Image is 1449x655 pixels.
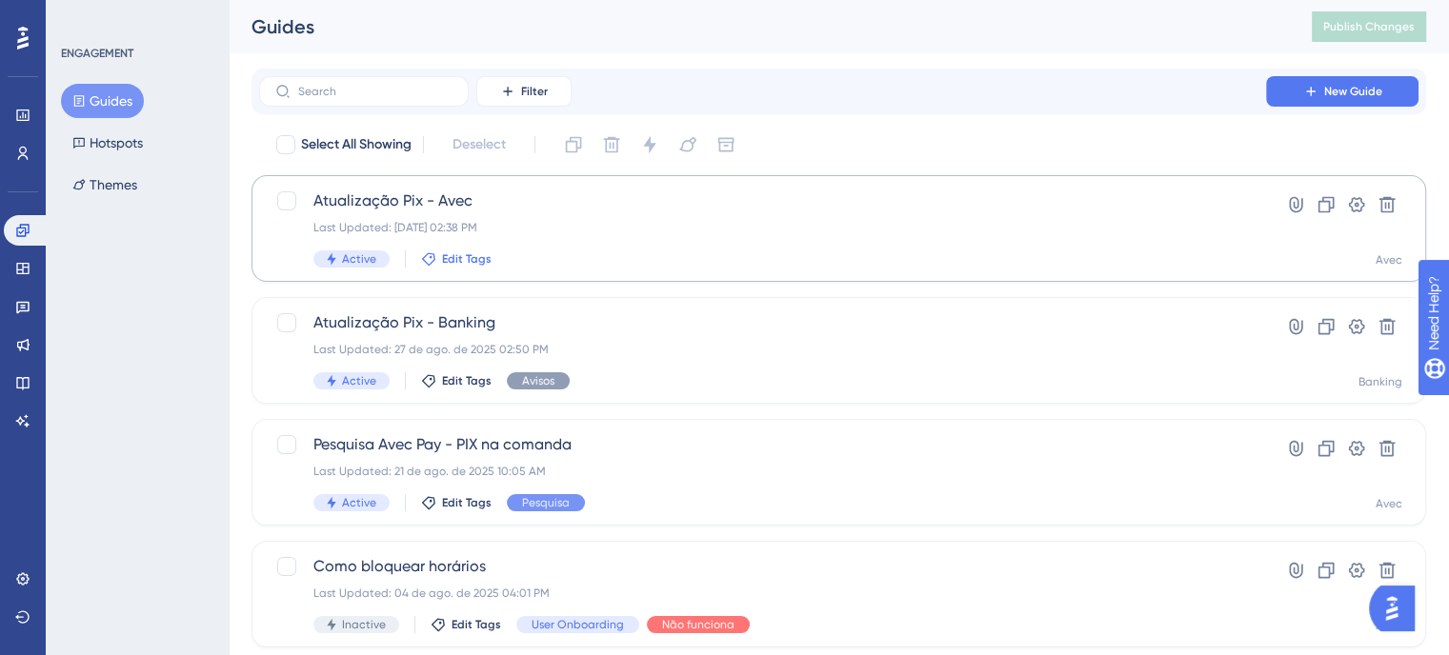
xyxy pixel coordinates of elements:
span: User Onboarding [532,617,624,632]
span: Edit Tags [442,495,492,510]
button: Filter [476,76,572,107]
span: New Guide [1324,84,1382,99]
button: Edit Tags [421,251,492,267]
button: Deselect [435,128,523,162]
span: Edit Tags [442,251,492,267]
span: Edit Tags [442,373,492,388]
button: Guides [61,84,144,118]
div: Last Updated: 04 de ago. de 2025 04:01 PM [313,586,1212,601]
button: Publish Changes [1312,11,1426,42]
div: ENGAGEMENT [61,46,133,61]
button: Edit Tags [421,495,492,510]
button: Edit Tags [421,373,492,388]
div: Avec [1376,252,1402,268]
iframe: UserGuiding AI Assistant Launcher [1369,580,1426,637]
div: Guides [252,13,1264,40]
div: Last Updated: [DATE] 02:38 PM [313,220,1212,235]
span: Como bloquear horários [313,555,1212,578]
span: Need Help? [45,5,119,28]
input: Search [298,85,453,98]
span: Atualização Pix - Banking [313,311,1212,334]
span: Atualização Pix - Avec [313,189,1212,212]
div: Avec [1376,496,1402,511]
div: Last Updated: 21 de ago. de 2025 10:05 AM [313,464,1212,479]
span: Select All Showing [301,133,412,156]
span: Pesquisa Avec Pay - PIX na comanda [313,433,1212,456]
span: Publish Changes [1323,19,1415,34]
button: Themes [61,168,149,202]
span: Active [342,373,376,388]
span: Não funciona [662,617,735,632]
span: Avisos [522,373,554,388]
span: Inactive [342,617,386,632]
span: Deselect [453,133,506,156]
button: Edit Tags [431,617,501,632]
div: Last Updated: 27 de ago. de 2025 02:50 PM [313,342,1212,357]
button: New Guide [1266,76,1419,107]
div: Banking [1358,374,1402,389]
span: Active [342,251,376,267]
button: Hotspots [61,126,154,160]
span: Edit Tags [452,617,501,632]
span: Filter [521,84,548,99]
span: Active [342,495,376,510]
span: Pesquisa [522,495,570,510]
